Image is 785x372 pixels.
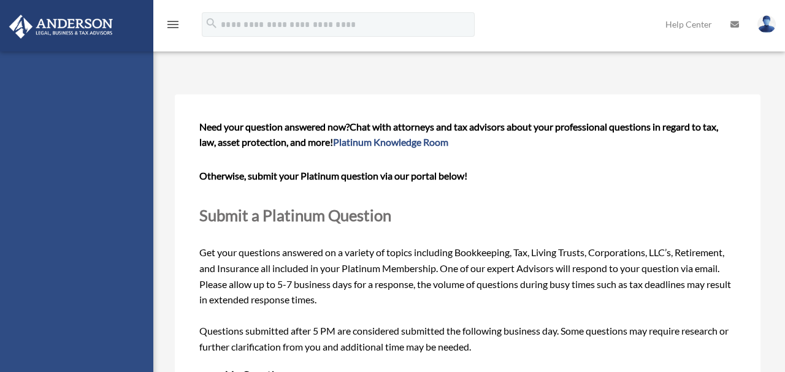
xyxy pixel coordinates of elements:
img: Anderson Advisors Platinum Portal [6,15,117,39]
span: Submit a Platinum Question [199,206,391,224]
img: User Pic [757,15,776,33]
i: menu [166,17,180,32]
b: Otherwise, submit your Platinum question via our portal below! [199,170,467,181]
span: Get your questions answered on a variety of topics including Bookkeeping, Tax, Living Trusts, Cor... [199,121,736,352]
i: search [205,17,218,30]
span: Chat with attorneys and tax advisors about your professional questions in regard to tax, law, ass... [199,121,718,148]
span: Need your question answered now? [199,121,350,132]
a: Platinum Knowledge Room [333,136,448,148]
a: menu [166,21,180,32]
